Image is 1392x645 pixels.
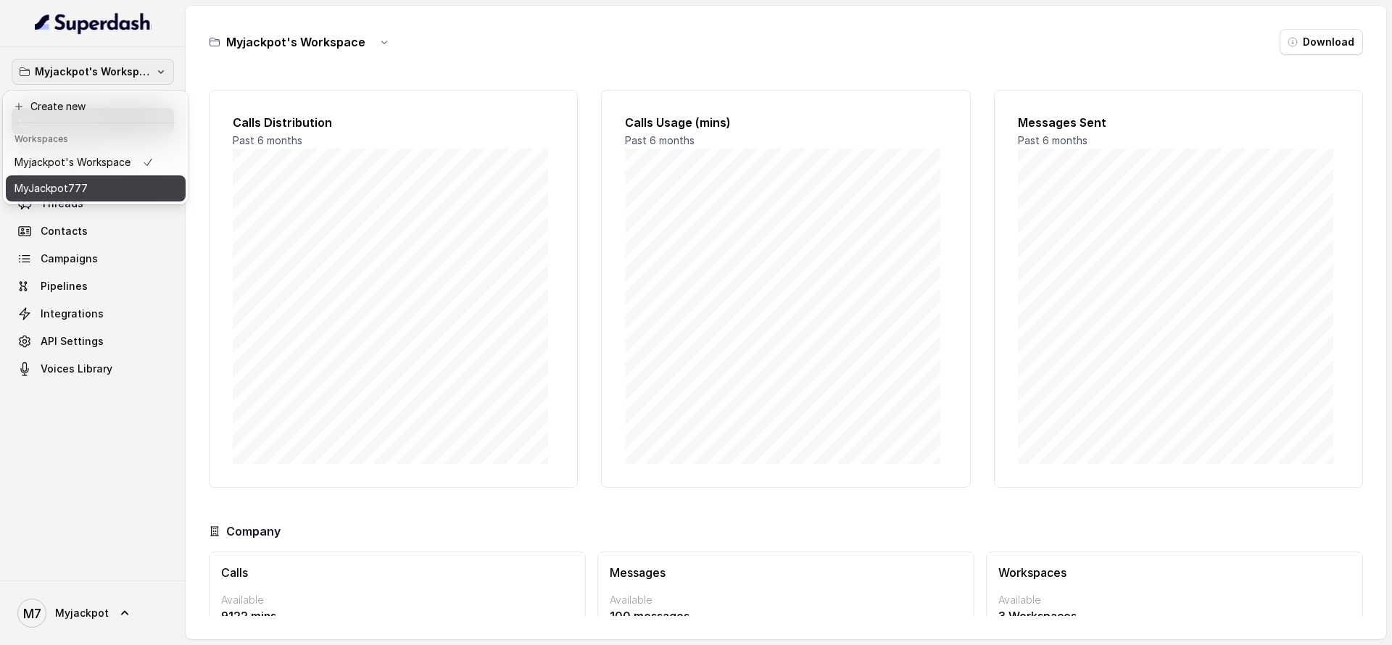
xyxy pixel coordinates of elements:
button: Myjackpot's Workspace [12,59,174,85]
p: MyJackpot777 [14,180,88,197]
p: Myjackpot's Workspace [14,154,130,171]
div: Myjackpot's Workspace [3,91,188,204]
header: Workspaces [6,126,186,149]
p: Myjackpot's Workspace [35,63,151,80]
button: Create new [6,93,186,120]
